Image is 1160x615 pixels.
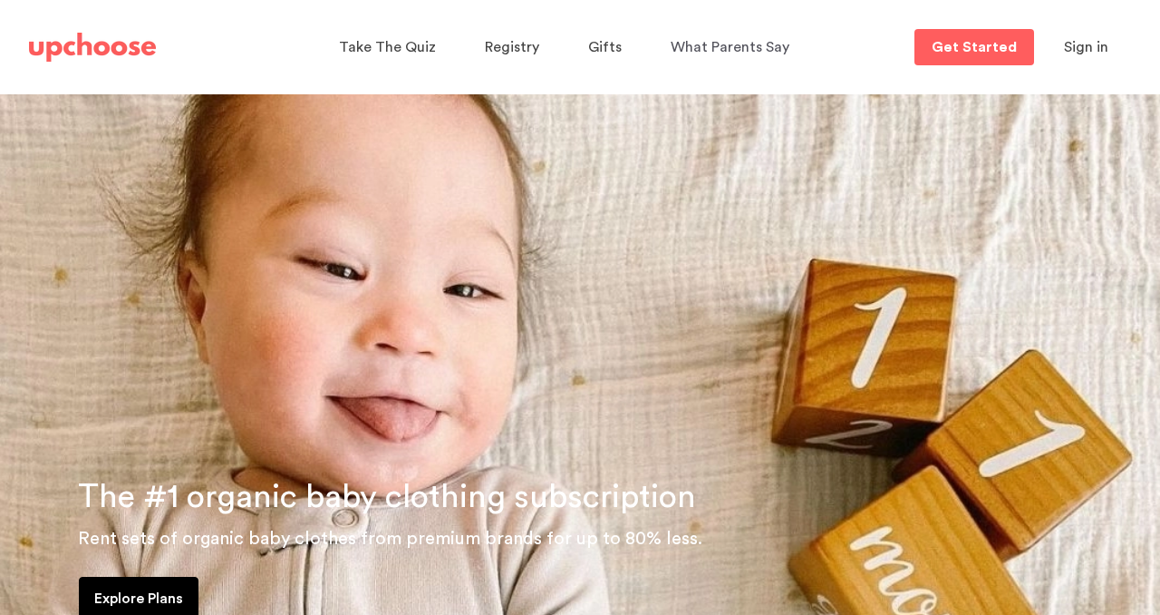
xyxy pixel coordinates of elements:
span: Sign in [1064,40,1108,54]
a: Registry [485,30,545,65]
p: Rent sets of organic baby clothes from premium brands for up to 80% less. [78,524,1138,553]
a: Get Started [914,29,1034,65]
span: What Parents Say [671,40,789,54]
span: Take The Quiz [339,40,436,54]
a: Take The Quiz [339,30,441,65]
a: What Parents Say [671,30,795,65]
p: Get Started [932,40,1017,54]
button: Sign in [1041,29,1131,65]
p: Explore Plans [94,588,183,610]
span: The #1 organic baby clothing subscription [78,481,696,513]
a: UpChoose [29,29,156,66]
img: UpChoose [29,33,156,62]
span: Registry [485,40,539,54]
span: Gifts [588,40,622,54]
a: Gifts [588,30,627,65]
